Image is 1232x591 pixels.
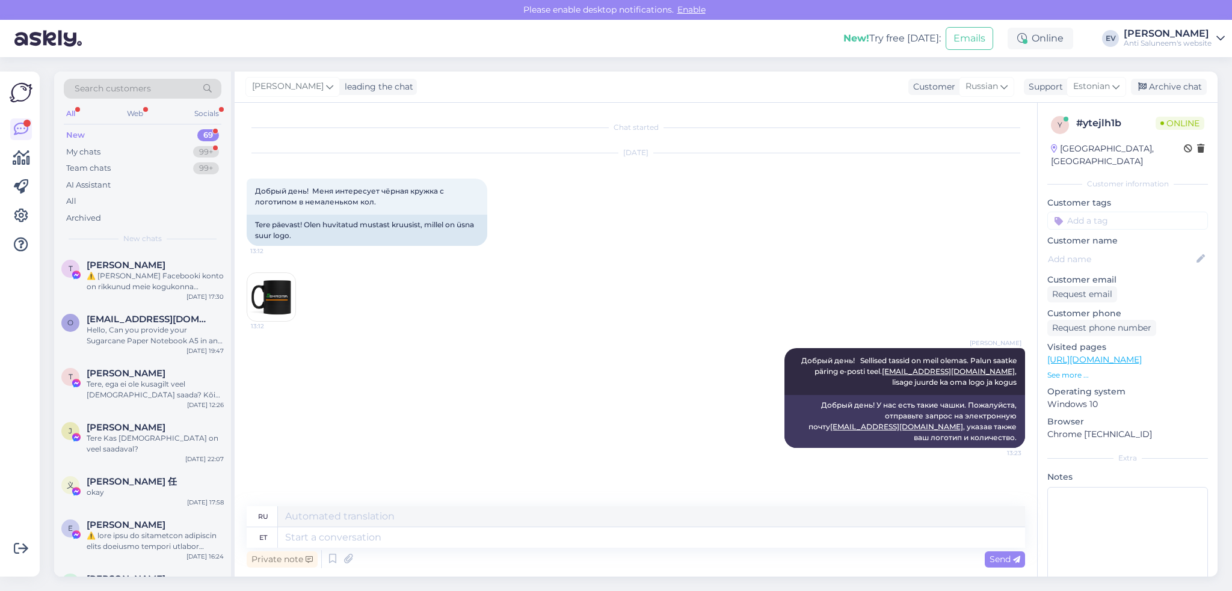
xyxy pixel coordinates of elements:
[1076,116,1156,130] div: # ytejlh1b
[340,81,413,93] div: leading the chat
[69,264,73,273] span: T
[843,32,869,44] b: New!
[187,400,224,409] div: [DATE] 12:26
[882,367,1015,376] a: [EMAIL_ADDRESS][DOMAIN_NAME]
[252,80,324,93] span: [PERSON_NAME]
[1156,117,1204,130] span: Online
[64,106,78,121] div: All
[908,81,955,93] div: Customer
[1047,179,1208,189] div: Customer information
[1124,29,1225,48] a: [PERSON_NAME]Anti Saluneem's website
[87,530,224,552] div: ⚠️ lore ipsu do sitametcon adipiscin elits doeiusmo tempori utlabor etdolo magnaaliq: enima://min...
[674,4,709,15] span: Enable
[87,260,165,271] span: Tom Haja
[69,426,72,435] span: J
[87,314,212,325] span: otopix@gmail.com
[258,506,268,527] div: ru
[10,81,32,104] img: Askly Logo
[1048,253,1194,266] input: Add name
[1058,120,1062,129] span: y
[1047,453,1208,464] div: Extra
[801,356,1018,387] span: Добрый день! Sellised tassid on meil olemas. Palun saatke päring e-posti teel. , lisage juurde ka...
[186,552,224,561] div: [DATE] 16:24
[1073,80,1110,93] span: Estonian
[1047,341,1208,354] p: Visited pages
[946,27,993,50] button: Emails
[966,80,998,93] span: Russian
[976,449,1021,458] span: 13:23
[192,106,221,121] div: Socials
[1047,354,1142,365] a: [URL][DOMAIN_NAME]
[66,129,85,141] div: New
[1047,471,1208,483] p: Notes
[1124,29,1212,38] div: [PERSON_NAME]
[123,233,162,244] span: New chats
[66,212,101,224] div: Archived
[1024,81,1063,93] div: Support
[1047,212,1208,230] input: Add a tag
[67,318,73,327] span: o
[1047,320,1156,336] div: Request phone number
[990,554,1020,565] span: Send
[1047,398,1208,411] p: Windows 10
[1047,286,1117,302] div: Request email
[185,455,224,464] div: [DATE] 22:07
[784,395,1025,448] div: Добрый день! У нас есть такие чашки. Пожалуйста, отправьте запрос на электронную почту , указав т...
[251,322,296,331] span: 13:12
[1047,415,1208,428] p: Browser
[1047,307,1208,320] p: Customer phone
[250,247,295,256] span: 13:12
[255,186,446,206] span: Добрый день! Меня интересует чёрная кружка с логотипом в немаленьком кол.
[87,476,177,487] span: 义平 任
[75,82,151,95] span: Search customers
[187,498,224,507] div: [DATE] 17:58
[87,519,165,530] span: Eliza Adamska
[247,122,1025,133] div: Chat started
[87,574,165,584] span: Wendy Xiao
[87,368,165,379] span: Triin Mägi
[1008,28,1073,49] div: Online
[970,338,1021,348] span: [PERSON_NAME]
[1051,142,1184,168] div: [GEOGRAPHIC_DATA], [GEOGRAPHIC_DATA]
[1102,30,1119,47] div: EV
[186,292,224,301] div: [DATE] 17:30
[87,422,165,433] span: Jaanika Palmik
[193,162,219,174] div: 99+
[247,551,318,568] div: Private note
[87,433,224,455] div: Tere Kas [DEMOGRAPHIC_DATA] on veel saadaval?
[1124,38,1212,48] div: Anti Saluneem's website
[830,422,963,431] a: [EMAIL_ADDRESS][DOMAIN_NAME]
[1047,197,1208,209] p: Customer tags
[1131,79,1207,95] div: Archive chat
[69,372,73,381] span: T
[1047,428,1208,441] p: Chrome [TECHNICAL_ID]
[247,273,295,321] img: Attachment
[87,325,224,346] div: Hello, Can you provide your Sugarcane Paper Notebook A5 in an unlined (blank) version? The produc...
[66,146,100,158] div: My chats
[247,147,1025,158] div: [DATE]
[1047,234,1208,247] p: Customer name
[186,346,224,355] div: [DATE] 19:47
[67,480,74,489] span: 义
[1047,274,1208,286] p: Customer email
[66,179,111,191] div: AI Assistant
[259,527,267,548] div: et
[193,146,219,158] div: 99+
[1047,370,1208,381] p: See more ...
[87,487,224,498] div: okay
[68,524,73,533] span: E
[66,195,76,207] div: All
[87,271,224,292] div: ⚠️ [PERSON_NAME] Facebooki konto on rikkunud meie kogukonna standardeid. Meie süsteem on saanud p...
[843,31,941,46] div: Try free [DATE]:
[247,215,487,246] div: Tere päevast! Olen huvitatud mustast kruusist, millel on üsna suur logo.
[125,106,146,121] div: Web
[1047,385,1208,398] p: Operating system
[66,162,111,174] div: Team chats
[87,379,224,400] div: Tere, ega ei ole kusagilt veel [DEMOGRAPHIC_DATA] saada? Kõik läksid välja
[197,129,219,141] div: 69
